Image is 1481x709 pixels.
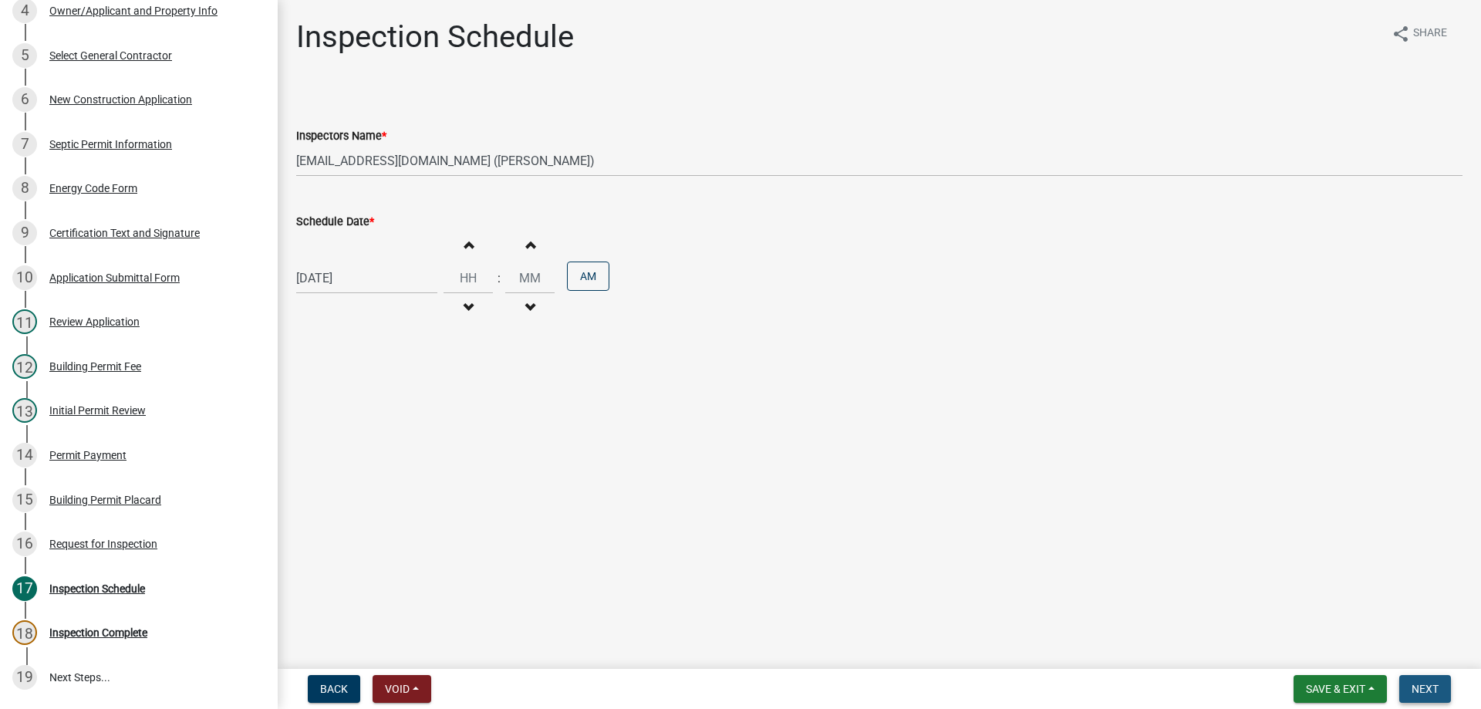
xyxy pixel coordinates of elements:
[49,139,172,150] div: Septic Permit Information
[1379,19,1459,49] button: shareShare
[320,683,348,695] span: Back
[493,269,505,288] div: :
[12,309,37,334] div: 11
[1306,683,1365,695] span: Save & Exit
[1399,675,1451,703] button: Next
[49,316,140,327] div: Review Application
[296,131,386,142] label: Inspectors Name
[373,675,431,703] button: Void
[296,19,574,56] h1: Inspection Schedule
[1413,25,1447,43] span: Share
[505,262,555,294] input: Minutes
[49,272,180,283] div: Application Submittal Form
[49,627,147,638] div: Inspection Complete
[12,176,37,201] div: 8
[49,94,192,105] div: New Construction Application
[49,495,161,505] div: Building Permit Placard
[49,539,157,549] div: Request for Inspection
[12,443,37,468] div: 14
[1412,683,1439,695] span: Next
[49,183,137,194] div: Energy Code Form
[49,228,200,238] div: Certification Text and Signature
[49,5,218,16] div: Owner/Applicant and Property Info
[444,262,493,294] input: Hours
[1294,675,1387,703] button: Save & Exit
[12,532,37,556] div: 16
[49,450,127,461] div: Permit Payment
[12,665,37,690] div: 19
[12,43,37,68] div: 5
[12,265,37,290] div: 10
[308,675,360,703] button: Back
[49,405,146,416] div: Initial Permit Review
[1392,25,1410,43] i: share
[12,488,37,512] div: 15
[385,683,410,695] span: Void
[567,262,609,291] button: AM
[49,583,145,594] div: Inspection Schedule
[12,354,37,379] div: 12
[12,576,37,601] div: 17
[49,361,141,372] div: Building Permit Fee
[12,620,37,645] div: 18
[296,262,437,294] input: mm/dd/yyyy
[12,398,37,423] div: 13
[12,221,37,245] div: 9
[49,50,172,61] div: Select General Contractor
[296,217,374,228] label: Schedule Date
[12,132,37,157] div: 7
[12,87,37,112] div: 6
